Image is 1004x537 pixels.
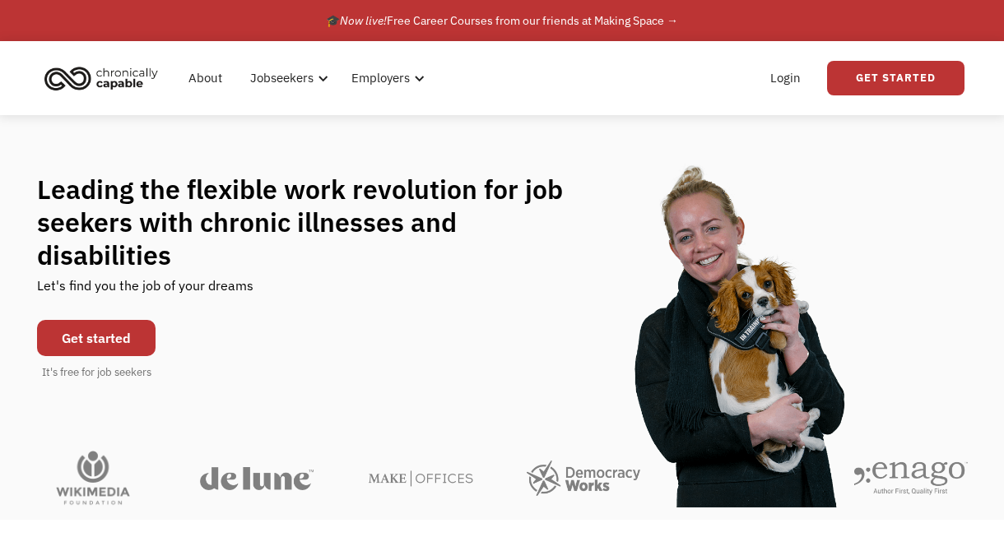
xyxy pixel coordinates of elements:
[351,68,410,88] div: Employers
[42,364,151,381] div: It's free for job seekers
[179,52,232,104] a: About
[250,68,314,88] div: Jobseekers
[827,61,964,95] a: Get Started
[37,320,156,356] a: Get started
[340,13,387,28] em: Now live!
[37,173,595,271] h1: Leading the flexible work revolution for job seekers with chronic illnesses and disabilities
[326,11,678,30] div: 🎓 Free Career Courses from our friends at Making Space →
[760,52,811,104] a: Login
[37,271,253,312] div: Let's find you the job of your dreams
[40,60,163,96] img: Chronically Capable logo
